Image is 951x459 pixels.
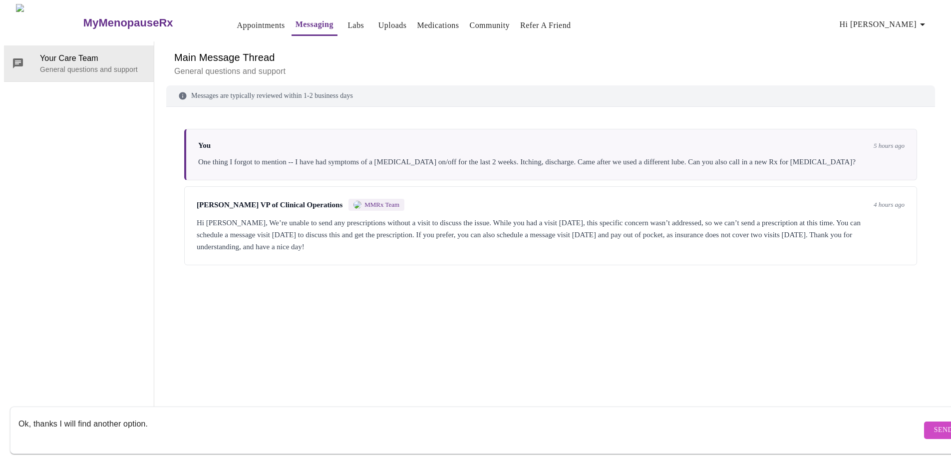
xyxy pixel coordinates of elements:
[166,85,935,107] div: Messages are typically reviewed within 1-2 business days
[292,14,337,36] button: Messaging
[520,18,571,32] a: Refer a Friend
[470,18,510,32] a: Community
[374,15,411,35] button: Uploads
[4,45,154,81] div: Your Care TeamGeneral questions and support
[16,4,82,41] img: MyMenopauseRx Logo
[82,5,213,40] a: MyMenopauseRx
[40,64,146,74] p: General questions and support
[413,15,463,35] button: Medications
[874,201,905,209] span: 4 hours ago
[197,201,342,209] span: [PERSON_NAME] VP of Clinical Operations
[840,17,929,31] span: Hi [PERSON_NAME]
[296,17,333,31] a: Messaging
[347,18,364,32] a: Labs
[378,18,407,32] a: Uploads
[874,142,905,150] span: 5 hours ago
[198,156,905,168] div: One thing I forgot to mention -- I have had symptoms of a [MEDICAL_DATA] on/off for the last 2 we...
[466,15,514,35] button: Community
[40,52,146,64] span: Your Care Team
[174,65,927,77] p: General questions and support
[237,18,285,32] a: Appointments
[198,141,211,150] span: You
[174,49,927,65] h6: Main Message Thread
[83,16,173,29] h3: MyMenopauseRx
[353,201,361,209] img: MMRX
[516,15,575,35] button: Refer a Friend
[18,414,922,446] textarea: Send a message about your appointment
[233,15,289,35] button: Appointments
[364,201,399,209] span: MMRx Team
[340,15,372,35] button: Labs
[197,217,905,253] div: Hi [PERSON_NAME], We’re unable to send any prescriptions without a visit to discuss the issue. Wh...
[417,18,459,32] a: Medications
[836,14,933,34] button: Hi [PERSON_NAME]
